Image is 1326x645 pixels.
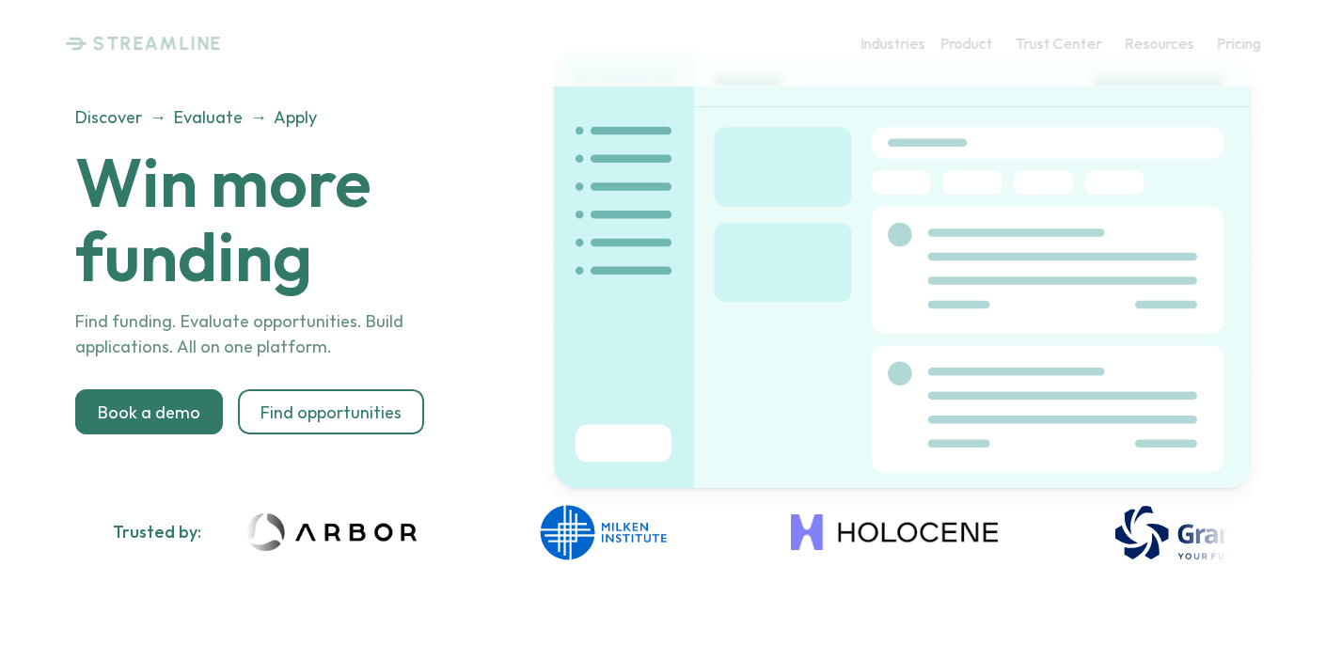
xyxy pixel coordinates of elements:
p: Book a demo [98,402,200,423]
p: STREAMLINE [92,32,222,55]
p: Pricing [1217,34,1261,52]
a: Resources [1125,27,1194,60]
p: Find opportunities [260,402,402,423]
a: Book a demo [75,390,223,435]
a: Pricing [1217,27,1261,60]
h2: Trusted by: [113,522,201,543]
a: Find opportunities [238,390,424,435]
p: Find funding. Evaluate opportunities. Build applications. All on one platform. [75,309,499,360]
p: Discover → Evaluate → Apply [75,104,499,130]
p: Product [940,34,993,52]
a: STREAMLINE [65,32,222,55]
p: Trust Center [1016,34,1102,52]
h1: Win more funding [75,145,546,293]
p: Industries [860,34,925,52]
p: Resources [1125,34,1194,52]
a: Trust Center [1016,27,1102,60]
